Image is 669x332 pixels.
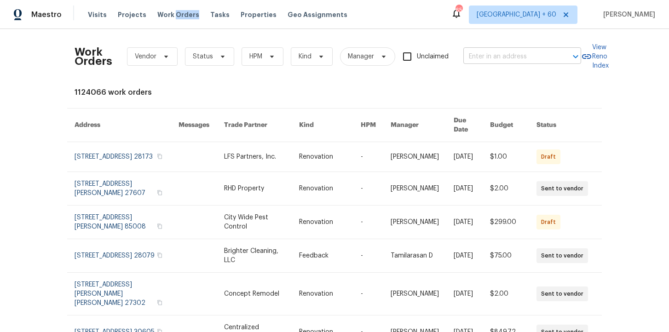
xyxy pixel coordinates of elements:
[193,52,213,61] span: Status
[292,172,353,206] td: Renovation
[67,109,171,142] th: Address
[88,10,107,19] span: Visits
[446,109,483,142] th: Due Date
[210,11,230,18] span: Tasks
[383,273,446,315] td: [PERSON_NAME]
[456,6,462,15] div: 650
[292,273,353,315] td: Renovation
[75,47,112,66] h2: Work Orders
[249,52,262,61] span: HPM
[383,109,446,142] th: Manager
[156,222,164,230] button: Copy Address
[156,152,164,160] button: Copy Address
[217,273,292,315] td: Concept Remodel
[348,52,374,61] span: Manager
[75,88,594,97] div: 1124066 work orders
[383,142,446,172] td: [PERSON_NAME]
[292,239,353,273] td: Feedback
[241,10,277,19] span: Properties
[383,172,446,206] td: [PERSON_NAME]
[217,109,292,142] th: Trade Partner
[292,109,353,142] th: Kind
[217,206,292,239] td: City Wide Pest Control
[118,10,146,19] span: Projects
[353,142,383,172] td: -
[529,109,602,142] th: Status
[156,251,164,259] button: Copy Address
[217,142,292,172] td: LFS Partners, Inc.
[31,10,62,19] span: Maestro
[299,52,311,61] span: Kind
[569,50,582,63] button: Open
[353,172,383,206] td: -
[217,239,292,273] td: Brighter Cleaning, LLC
[217,172,292,206] td: RHD Property
[581,43,609,70] a: View Reno Index
[353,273,383,315] td: -
[600,10,655,19] span: [PERSON_NAME]
[292,206,353,239] td: Renovation
[292,142,353,172] td: Renovation
[383,206,446,239] td: [PERSON_NAME]
[477,10,556,19] span: [GEOGRAPHIC_DATA] + 60
[156,298,164,307] button: Copy Address
[353,206,383,239] td: -
[353,109,383,142] th: HPM
[157,10,199,19] span: Work Orders
[288,10,347,19] span: Geo Assignments
[483,109,529,142] th: Budget
[156,189,164,197] button: Copy Address
[353,239,383,273] td: -
[417,52,449,62] span: Unclaimed
[171,109,217,142] th: Messages
[135,52,156,61] span: Vendor
[383,239,446,273] td: Tamilarasan D
[463,50,555,64] input: Enter in an address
